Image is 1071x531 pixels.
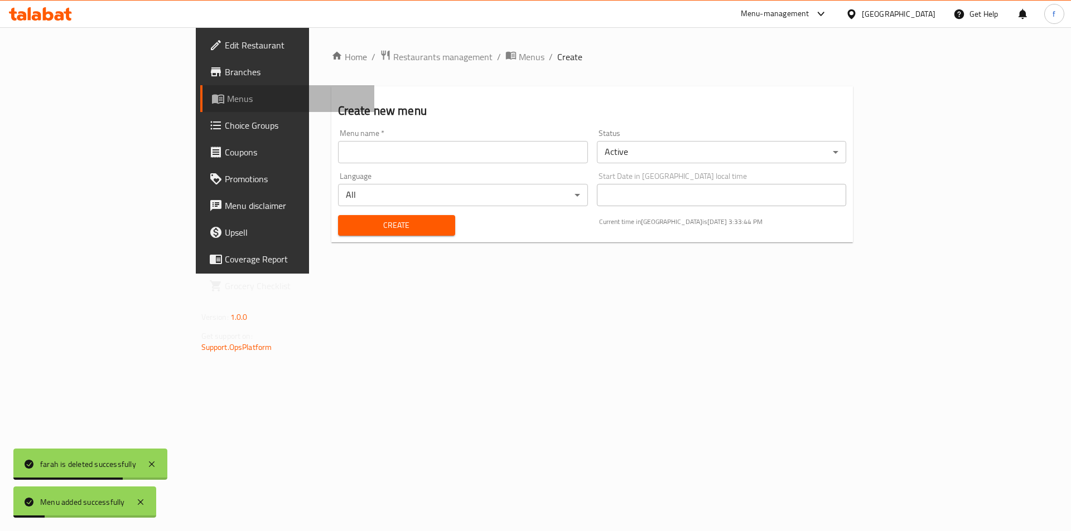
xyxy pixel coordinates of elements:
[40,496,125,508] div: Menu added successfully
[505,50,544,64] a: Menus
[230,310,248,324] span: 1.0.0
[225,279,366,293] span: Grocery Checklist
[200,219,375,246] a: Upsell
[393,50,493,64] span: Restaurants management
[549,50,553,64] li: /
[201,310,229,324] span: Version:
[225,252,366,266] span: Coverage Report
[200,246,375,272] a: Coverage Report
[741,7,809,21] div: Menu-management
[862,8,935,20] div: [GEOGRAPHIC_DATA]
[225,65,366,79] span: Branches
[338,215,455,236] button: Create
[599,217,847,227] p: Current time in [GEOGRAPHIC_DATA] is [DATE] 3:33:44 PM
[200,85,375,112] a: Menus
[497,50,501,64] li: /
[200,32,375,59] a: Edit Restaurant
[200,192,375,219] a: Menu disclaimer
[200,272,375,299] a: Grocery Checklist
[227,92,366,105] span: Menus
[331,50,853,64] nav: breadcrumb
[200,165,375,192] a: Promotions
[201,340,272,354] a: Support.OpsPlatform
[225,38,366,52] span: Edit Restaurant
[338,141,588,163] input: Please enter Menu name
[201,329,253,343] span: Get support on:
[338,184,588,206] div: All
[200,139,375,165] a: Coupons
[597,141,847,163] div: Active
[347,218,446,232] span: Create
[519,50,544,64] span: Menus
[225,199,366,212] span: Menu disclaimer
[225,226,366,239] span: Upsell
[225,172,366,186] span: Promotions
[225,119,366,132] span: Choice Groups
[380,50,493,64] a: Restaurants management
[1053,8,1055,20] span: f
[225,145,366,159] span: Coupons
[40,458,136,470] div: farah is deleted successfully
[200,112,375,139] a: Choice Groups
[557,50,582,64] span: Create
[338,103,847,119] h2: Create new menu
[200,59,375,85] a: Branches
